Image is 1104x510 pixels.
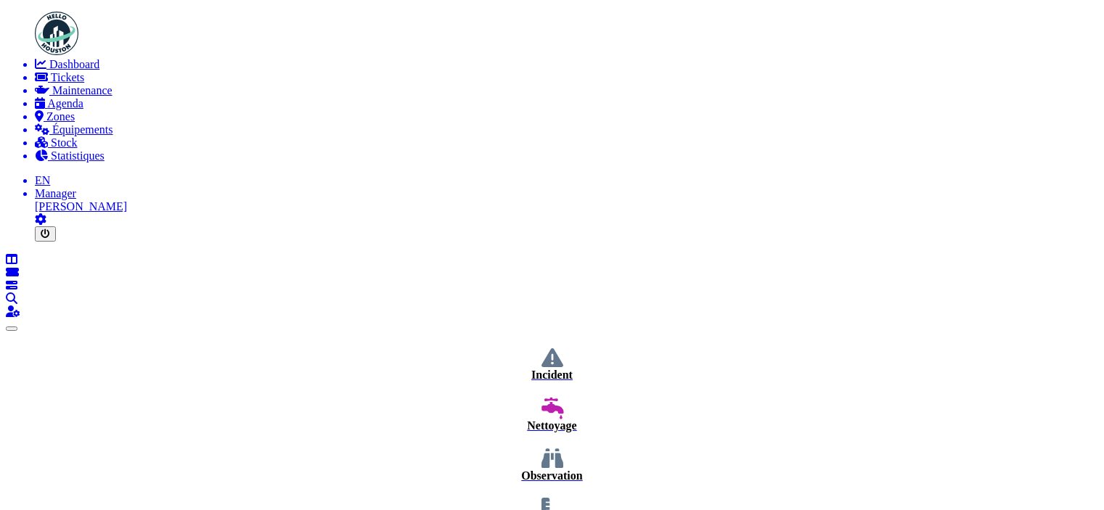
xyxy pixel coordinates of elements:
[35,123,1098,136] a: Équipements
[35,97,1098,110] a: Agenda
[51,136,77,149] span: Stock
[47,97,83,110] span: Agenda
[51,149,105,162] span: Statistiques
[35,71,1098,84] a: Tickets
[6,347,1098,382] a: Incident
[6,398,1098,432] a: Nettoyage
[51,71,85,83] span: Tickets
[35,187,1098,213] li: [PERSON_NAME]
[35,136,1098,149] a: Stock
[49,58,99,70] span: Dashboard
[6,326,17,331] button: Close
[46,110,75,123] span: Zones
[35,174,1098,187] li: EN
[35,174,1098,213] a: EN Manager[PERSON_NAME]
[35,187,1098,200] div: Manager
[6,448,1098,482] a: Observation
[35,58,1098,71] a: Dashboard
[52,123,113,136] span: Équipements
[35,149,1098,163] a: Statistiques
[35,84,1098,97] a: Maintenance
[52,84,113,96] span: Maintenance
[35,12,78,55] img: Badge_color-CXgf-gQk.svg
[35,110,1098,123] a: Zones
